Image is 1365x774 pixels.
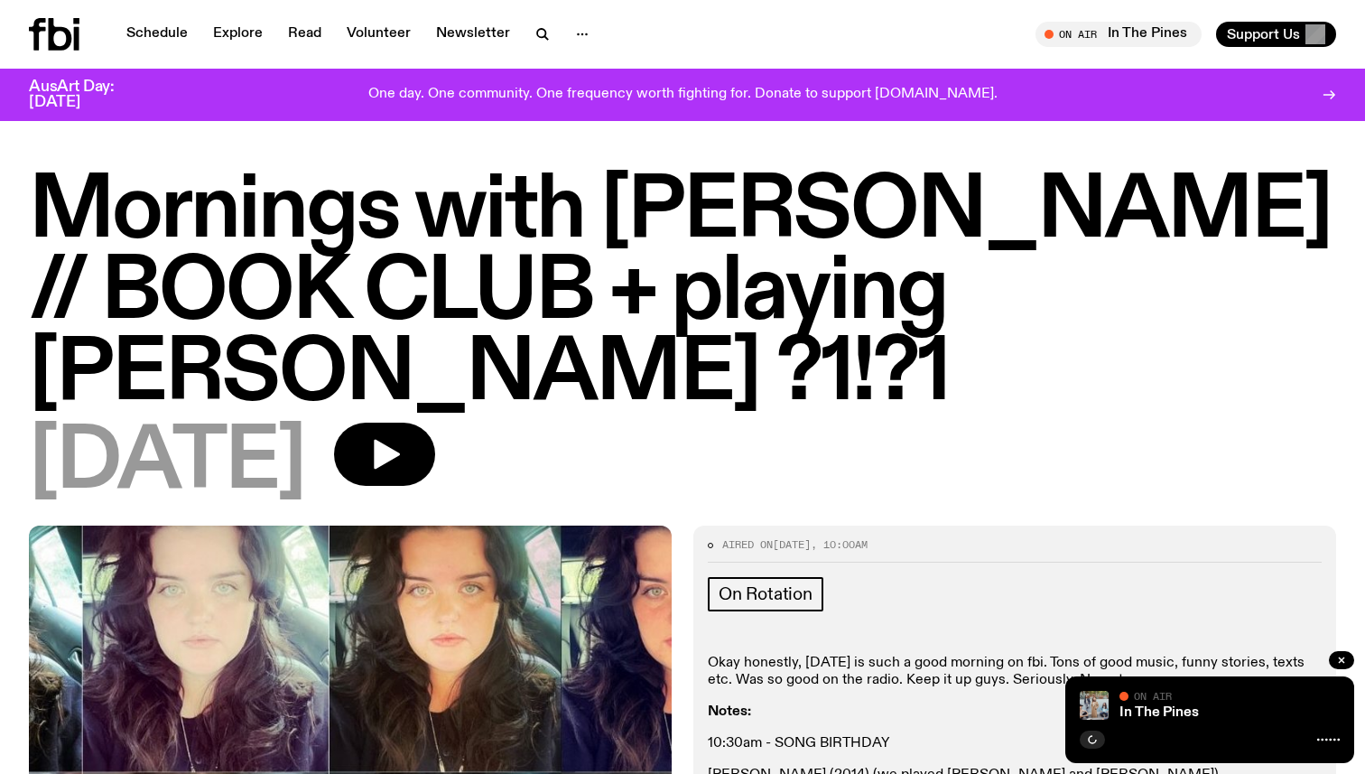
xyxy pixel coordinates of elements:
span: Aired on [722,537,773,552]
h1: Mornings with [PERSON_NAME] // BOOK CLUB + playing [PERSON_NAME] ?1!?1 [29,172,1336,415]
strong: Notes: [708,704,751,719]
span: [DATE] [29,423,305,504]
span: , 10:00am [811,537,868,552]
button: Support Us [1216,22,1336,47]
a: Schedule [116,22,199,47]
p: Okay honestly, [DATE] is such a good morning on fbi. Tons of good music, funny stories, texts etc... [708,655,1322,689]
span: On Rotation [719,584,812,604]
p: One day. One community. One frequency worth fighting for. Donate to support [DOMAIN_NAME]. [368,87,998,103]
a: In The Pines [1119,705,1199,720]
a: Volunteer [336,22,422,47]
button: On AirIn The Pines [1035,22,1202,47]
h3: AusArt Day: [DATE] [29,79,144,110]
p: 10:30am - SONG BIRTHDAY [708,735,1322,752]
span: [DATE] [773,537,811,552]
a: Newsletter [425,22,521,47]
span: On Air [1134,690,1172,702]
a: Read [277,22,332,47]
a: On Rotation [708,577,823,611]
span: Support Us [1227,26,1300,42]
a: Explore [202,22,274,47]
